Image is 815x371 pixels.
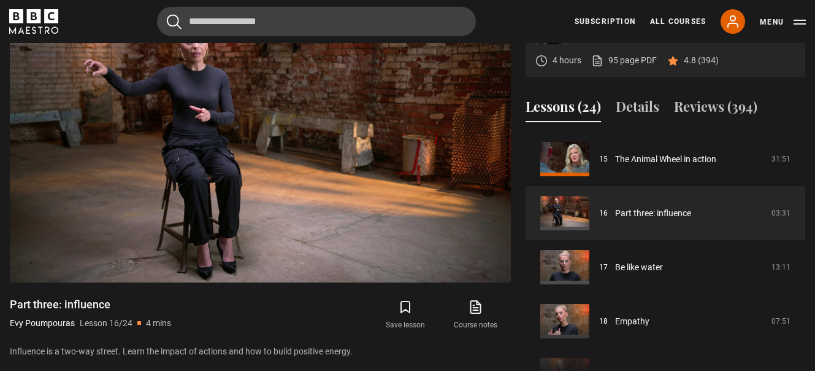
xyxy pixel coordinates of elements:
[615,153,716,166] a: The Animal Wheel in action
[146,317,171,330] p: 4 mins
[615,207,691,220] a: Part three: influence
[9,9,58,34] svg: BBC Maestro
[370,297,440,333] button: Save lesson
[616,96,659,122] button: Details
[167,14,182,29] button: Submit the search query
[10,317,75,330] p: Evy Poumpouras
[157,7,476,36] input: Search
[441,297,511,333] a: Course notes
[526,96,601,122] button: Lessons (24)
[650,16,706,27] a: All Courses
[674,96,757,122] button: Reviews (394)
[10,297,171,312] h1: Part three: influence
[615,261,663,274] a: Be like water
[575,16,635,27] a: Subscription
[760,16,806,28] button: Toggle navigation
[591,54,657,67] a: 95 page PDF
[80,317,132,330] p: Lesson 16/24
[553,54,581,67] p: 4 hours
[10,345,511,358] p: Influence is a two-way street. Learn the impact of actions and how to build positive energy.
[684,54,719,67] p: 4.8 (394)
[615,315,649,328] a: Empathy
